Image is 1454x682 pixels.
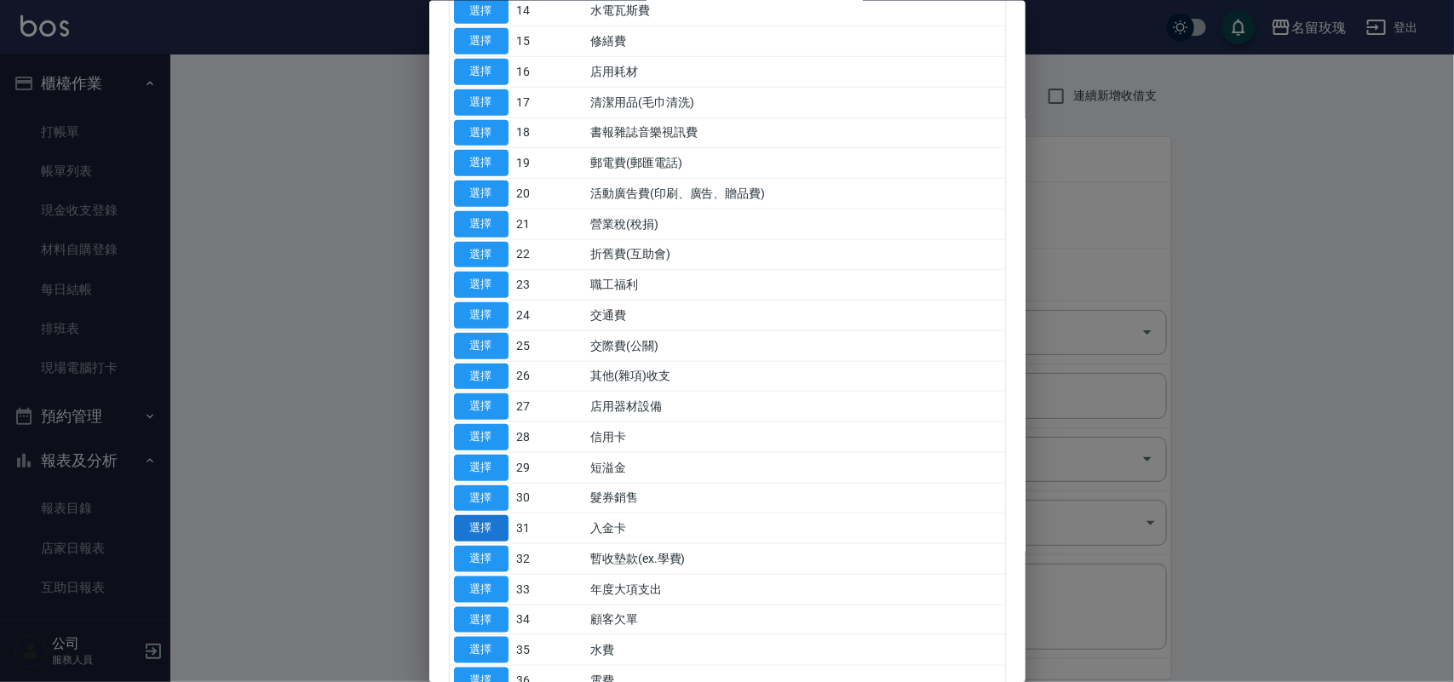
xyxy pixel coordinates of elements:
[454,59,509,85] button: 選擇
[513,543,587,574] td: 32
[513,391,587,421] td: 27
[586,87,1004,117] td: 清潔用品(毛巾清洗)
[454,424,509,450] button: 選擇
[454,119,509,146] button: 選擇
[513,209,587,239] td: 21
[586,452,1004,483] td: 短溢金
[454,454,509,480] button: 選擇
[454,637,509,663] button: 選擇
[513,605,587,635] td: 34
[454,181,509,207] button: 選擇
[586,239,1004,270] td: 折舊費(互助會)
[586,117,1004,148] td: 書報雜誌音樂視訊費
[454,515,509,542] button: 選擇
[513,117,587,148] td: 18
[586,26,1004,56] td: 修繕費
[586,178,1004,209] td: 活動廣告費(印刷、廣告、贈品費)
[513,239,587,270] td: 22
[513,361,587,392] td: 26
[513,574,587,605] td: 33
[586,269,1004,300] td: 職工福利
[454,302,509,329] button: 選擇
[513,178,587,209] td: 20
[454,272,509,298] button: 選擇
[586,483,1004,513] td: 髮券銷售
[586,330,1004,361] td: 交際費(公關)
[586,543,1004,574] td: 暫收墊款(ex.學費)
[454,150,509,176] button: 選擇
[586,574,1004,605] td: 年度大項支出
[454,28,509,54] button: 選擇
[586,147,1004,178] td: 郵電費(郵匯電話)
[586,513,1004,543] td: 入金卡
[513,269,587,300] td: 23
[454,576,509,602] button: 選擇
[454,484,509,511] button: 選擇
[586,391,1004,421] td: 店用器材設備
[513,87,587,117] td: 17
[513,421,587,452] td: 28
[586,634,1004,665] td: 水費
[454,332,509,358] button: 選擇
[513,56,587,87] td: 16
[454,546,509,572] button: 選擇
[454,241,509,267] button: 選擇
[454,89,509,115] button: 選擇
[586,209,1004,239] td: 營業稅(稅捐)
[513,483,587,513] td: 30
[513,26,587,56] td: 15
[454,393,509,420] button: 選擇
[513,147,587,178] td: 19
[454,210,509,237] button: 選擇
[586,605,1004,635] td: 顧客欠單
[513,452,587,483] td: 29
[586,56,1004,87] td: 店用耗材
[586,361,1004,392] td: 其他(雜項)收支
[454,363,509,389] button: 選擇
[513,330,587,361] td: 25
[513,513,587,543] td: 31
[586,421,1004,452] td: 信用卡
[586,300,1004,330] td: 交通費
[513,634,587,665] td: 35
[454,606,509,633] button: 選擇
[513,300,587,330] td: 24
